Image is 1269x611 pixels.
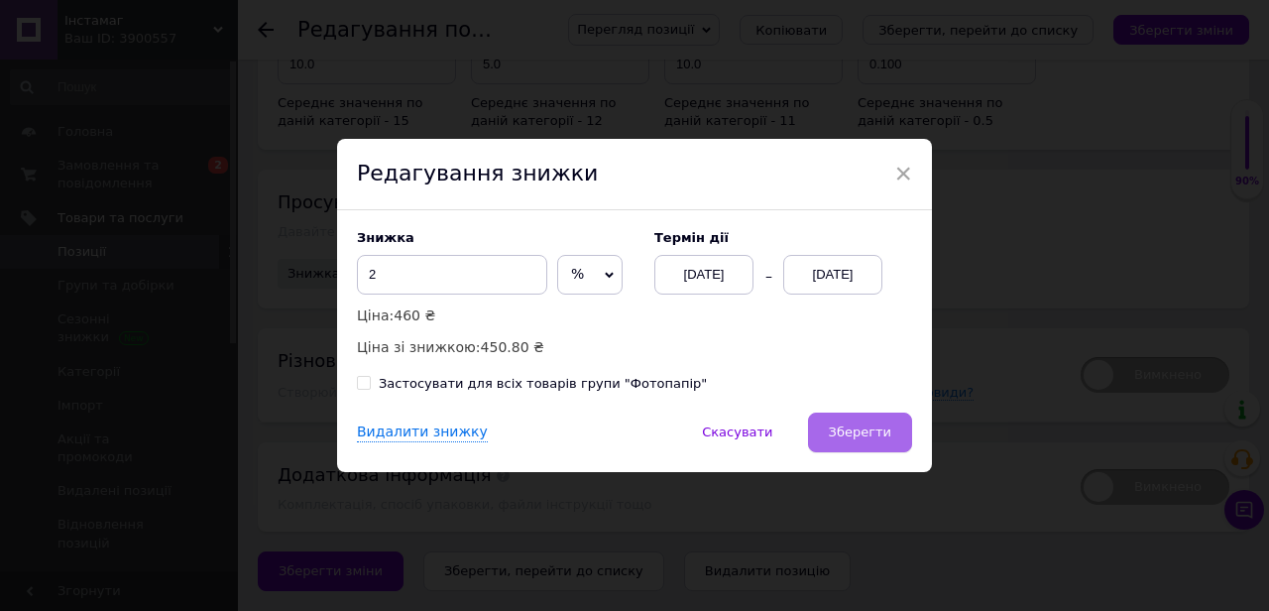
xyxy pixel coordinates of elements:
[702,425,772,439] span: Скасувати
[357,230,414,245] span: Знижка
[783,255,882,295] div: [DATE]
[571,266,584,282] span: %
[357,305,634,326] p: Ціна:
[808,413,912,452] button: Зберегти
[357,423,488,443] div: Видалити знижку
[357,336,634,358] p: Ціна зі знижкою:
[357,161,598,185] span: Редагування знижки
[681,413,793,452] button: Скасувати
[654,255,753,295] div: [DATE]
[654,230,912,245] label: Термін дії
[481,339,544,355] span: 450.80 ₴
[379,375,707,393] div: Застосувати для всіх товарів групи "Фотопапір"
[357,255,547,295] input: 0
[829,425,891,439] span: Зберегти
[394,307,435,323] span: 460 ₴
[894,157,912,190] span: ×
